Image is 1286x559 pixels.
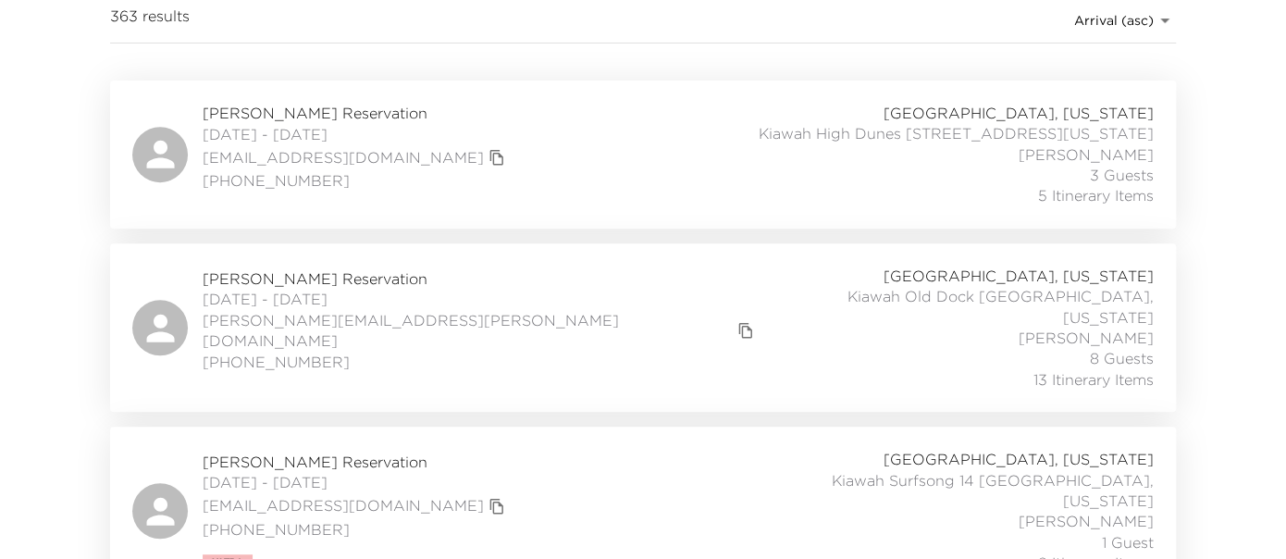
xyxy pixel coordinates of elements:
[203,289,759,309] span: [DATE] - [DATE]
[484,493,510,519] button: copy primary member email
[203,147,484,168] a: [EMAIL_ADDRESS][DOMAIN_NAME]
[759,123,1154,143] span: Kiawah High Dunes [STREET_ADDRESS][US_STATE]
[203,170,510,191] span: [PHONE_NUMBER]
[1033,369,1154,390] span: 13 Itinerary Items
[1019,511,1154,531] span: [PERSON_NAME]
[203,452,510,472] span: [PERSON_NAME] Reservation
[203,519,510,540] span: [PHONE_NUMBER]
[1090,165,1154,185] span: 3 Guests
[110,243,1176,412] a: [PERSON_NAME] Reservation[DATE] - [DATE][PERSON_NAME][EMAIL_ADDRESS][PERSON_NAME][DOMAIN_NAME]cop...
[203,124,510,144] span: [DATE] - [DATE]
[1019,328,1154,348] span: [PERSON_NAME]
[884,266,1154,286] span: [GEOGRAPHIC_DATA], [US_STATE]
[203,268,759,289] span: [PERSON_NAME] Reservation
[110,6,190,35] span: 363 results
[203,352,759,372] span: [PHONE_NUMBER]
[203,310,733,352] a: [PERSON_NAME][EMAIL_ADDRESS][PERSON_NAME][DOMAIN_NAME]
[884,103,1154,123] span: [GEOGRAPHIC_DATA], [US_STATE]
[1019,144,1154,165] span: [PERSON_NAME]
[1074,12,1154,29] span: Arrival (asc)
[1038,185,1154,205] span: 5 Itinerary Items
[745,470,1154,512] span: Kiawah Surfsong 14 [GEOGRAPHIC_DATA], [US_STATE]
[203,495,484,516] a: [EMAIL_ADDRESS][DOMAIN_NAME]
[884,449,1154,469] span: [GEOGRAPHIC_DATA], [US_STATE]
[759,286,1154,328] span: Kiawah Old Dock [GEOGRAPHIC_DATA], [US_STATE]
[733,317,759,343] button: copy primary member email
[484,144,510,170] button: copy primary member email
[1102,532,1154,553] span: 1 Guest
[110,81,1176,229] a: [PERSON_NAME] Reservation[DATE] - [DATE][EMAIL_ADDRESS][DOMAIN_NAME]copy primary member email[PHO...
[203,472,510,492] span: [DATE] - [DATE]
[1090,348,1154,368] span: 8 Guests
[203,103,510,123] span: [PERSON_NAME] Reservation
